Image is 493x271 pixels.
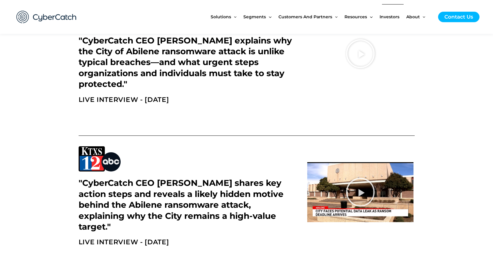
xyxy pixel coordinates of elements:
nav: Site Navigation: New Main Menu [211,4,432,29]
span: Investors [380,4,399,29]
a: CyberCatch CEO [PERSON_NAME] shares key action steps and reveals a likely hidden motive behind th... [79,178,284,232]
span: Menu Toggle [231,4,236,29]
span: Menu Toggle [420,4,425,29]
span: " [107,222,111,232]
a: Contact Us [438,12,479,22]
span: Solutions [211,4,231,29]
span: Customers and Partners [278,4,332,29]
h2: LIVE INTERVIEW - [DATE] [79,96,301,104]
span: " [124,79,127,89]
span: Menu Toggle [266,4,271,29]
a: Investors [380,4,406,29]
img: CyberCatch [11,4,83,29]
span: Resources [344,4,367,29]
h2: "CyberCatch CEO [PERSON_NAME] explains why the City of Abilene ransomware attack is unlike typica... [79,35,293,90]
span: Segments [243,4,266,29]
span: About [406,4,420,29]
span: Menu Toggle [332,4,338,29]
h2: " [79,177,293,232]
span: Menu Toggle [367,4,372,29]
h2: LIVE INTERVIEW - [DATE] [79,238,301,247]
